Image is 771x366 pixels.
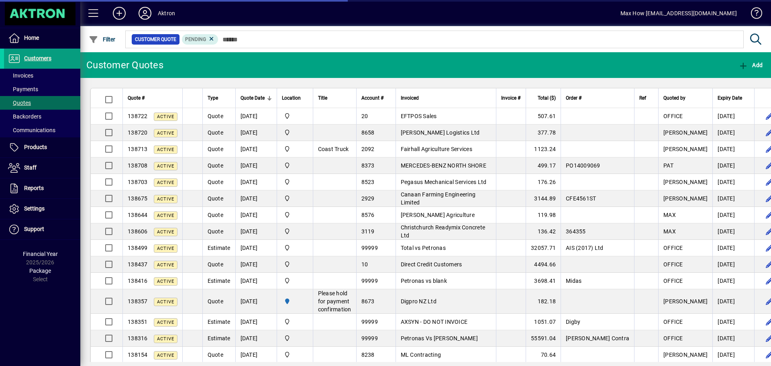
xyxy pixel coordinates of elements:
[157,196,174,202] span: Active
[8,127,55,133] span: Communications
[24,55,51,61] span: Customers
[712,273,754,289] td: [DATE]
[718,94,742,102] span: Expiry Date
[712,256,754,273] td: [DATE]
[208,162,223,169] span: Quote
[4,137,80,157] a: Products
[158,7,175,20] div: Aktron
[663,162,673,169] span: PAT
[745,2,761,28] a: Knowledge Base
[361,94,391,102] div: Account #
[566,195,596,202] span: CFE4561ST
[712,190,754,207] td: [DATE]
[157,147,174,152] span: Active
[208,195,223,202] span: Quote
[663,228,676,235] span: MAX
[712,125,754,141] td: [DATE]
[4,69,80,82] a: Invoices
[128,162,148,169] span: 138708
[128,179,148,185] span: 138703
[712,108,754,125] td: [DATE]
[401,319,468,325] span: AXSYN - DO NOT INVOICE
[8,113,41,120] span: Backorders
[235,157,277,174] td: [DATE]
[538,94,556,102] span: Total ($)
[4,123,80,137] a: Communications
[24,185,44,191] span: Reports
[282,276,308,285] span: Central
[526,256,561,273] td: 4494.66
[128,212,148,218] span: 138644
[663,352,708,358] span: [PERSON_NAME]
[157,299,174,305] span: Active
[361,179,375,185] span: 8523
[361,278,378,284] span: 99999
[157,213,174,218] span: Active
[526,273,561,289] td: 3698.41
[526,108,561,125] td: 507.61
[235,108,277,125] td: [DATE]
[663,335,683,341] span: OFFICE
[663,319,683,325] span: OFFICE
[208,113,223,119] span: Quote
[663,212,676,218] span: MAX
[235,330,277,347] td: [DATE]
[86,59,163,72] div: Customer Quotes
[241,94,265,102] span: Quote Date
[8,72,33,79] span: Invoices
[663,245,683,251] span: OFFICE
[4,219,80,239] a: Support
[282,227,308,236] span: Central
[361,129,375,136] span: 8658
[282,161,308,170] span: Central
[128,319,148,325] span: 138351
[736,58,765,72] button: Add
[401,298,436,305] span: Digpro NZ Ltd
[318,94,327,102] span: Title
[663,278,683,284] span: OFFICE
[235,256,277,273] td: [DATE]
[8,100,31,106] span: Quotes
[526,223,561,240] td: 136.42
[526,207,561,223] td: 119.98
[712,289,754,314] td: [DATE]
[526,174,561,190] td: 176.26
[663,179,708,185] span: [PERSON_NAME]
[361,245,378,251] span: 99999
[566,278,581,284] span: Midas
[361,228,375,235] span: 3119
[361,298,375,305] span: 8673
[4,199,80,219] a: Settings
[128,94,145,102] span: Quote #
[526,314,561,330] td: 1051.07
[128,94,177,102] div: Quote #
[712,240,754,256] td: [DATE]
[361,113,368,119] span: 20
[361,335,378,341] span: 99999
[208,94,218,102] span: Type
[87,32,118,47] button: Filter
[235,347,277,363] td: [DATE]
[128,129,148,136] span: 138720
[4,28,80,48] a: Home
[208,245,230,251] span: Estimate
[361,162,375,169] span: 8373
[526,125,561,141] td: 377.78
[208,278,230,284] span: Estimate
[29,268,51,274] span: Package
[235,273,277,289] td: [DATE]
[620,7,737,20] div: Max How [EMAIL_ADDRESS][DOMAIN_NAME]
[24,35,39,41] span: Home
[526,240,561,256] td: 32057.71
[663,298,708,305] span: [PERSON_NAME]
[361,352,375,358] span: 8238
[208,261,223,268] span: Quote
[526,289,561,314] td: 182.18
[128,278,148,284] span: 138416
[401,162,486,169] span: MERCEDES-BENZ NORTH SHORE
[235,223,277,240] td: [DATE]
[157,320,174,325] span: Active
[401,191,476,206] span: Canaan Farming Engineering Limited
[282,260,308,269] span: Central
[157,164,174,169] span: Active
